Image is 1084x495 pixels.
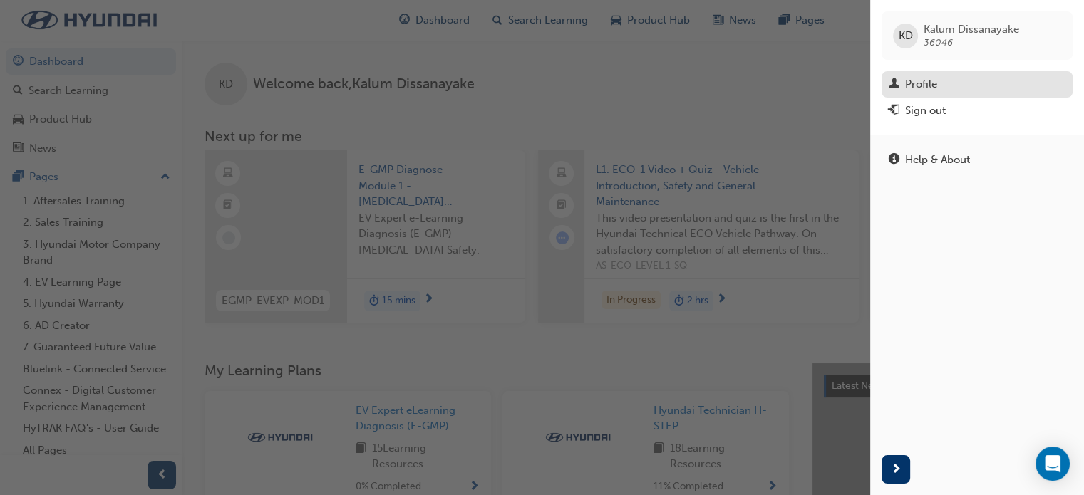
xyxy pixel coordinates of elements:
a: Help & About [882,147,1073,173]
div: Help & About [905,152,970,168]
div: Profile [905,76,937,93]
button: Sign out [882,98,1073,124]
span: man-icon [889,78,899,91]
div: Sign out [905,103,946,119]
span: Kalum Dissanayake [924,23,1019,36]
div: Open Intercom Messenger [1036,447,1070,481]
span: info-icon [889,154,899,167]
span: KD [899,28,913,44]
span: next-icon [891,461,902,479]
span: exit-icon [889,105,899,118]
span: 36046 [924,36,953,48]
a: Profile [882,71,1073,98]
